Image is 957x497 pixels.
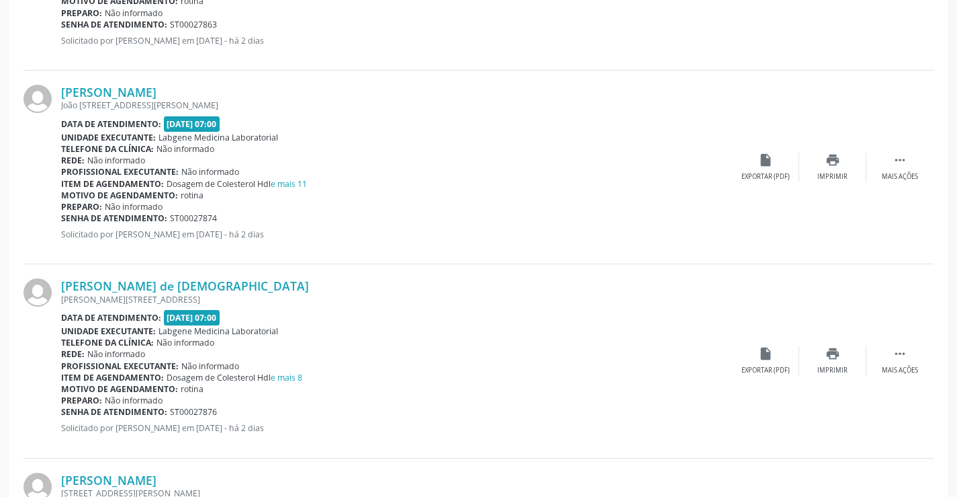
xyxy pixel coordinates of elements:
[817,366,848,375] div: Imprimir
[87,348,145,360] span: Não informado
[181,166,239,178] span: Não informado
[61,201,102,213] b: Preparo:
[61,213,167,224] b: Senha de atendimento:
[61,278,309,293] a: [PERSON_NAME] de [DEMOGRAPHIC_DATA]
[61,360,179,372] b: Profissional executante:
[87,155,145,166] span: Não informado
[758,346,773,361] i: insert_drive_file
[170,213,217,224] span: ST00027874
[61,383,178,395] b: Motivo de agendamento:
[61,178,164,190] b: Item de agendamento:
[61,190,178,201] b: Motivo de agendamento:
[105,395,163,406] span: Não informado
[817,172,848,182] div: Imprimir
[61,143,154,155] b: Telefone da clínica:
[61,337,154,348] b: Telefone da clínica:
[24,278,52,307] img: img
[170,406,217,418] span: ST00027876
[61,294,732,305] div: [PERSON_NAME][STREET_ADDRESS]
[158,132,278,143] span: Labgene Medicina Laboratorial
[61,229,732,240] p: Solicitado por [PERSON_NAME] em [DATE] - há 2 dias
[825,346,840,361] i: print
[61,348,85,360] b: Rede:
[882,366,918,375] div: Mais ações
[181,383,203,395] span: rotina
[741,366,790,375] div: Exportar (PDF)
[61,395,102,406] b: Preparo:
[882,172,918,182] div: Mais ações
[893,153,907,167] i: 
[105,201,163,213] span: Não informado
[167,178,307,190] span: Dosagem de Colesterol Hdl
[61,422,732,434] p: Solicitado por [PERSON_NAME] em [DATE] - há 2 dias
[271,372,302,383] a: e mais 8
[61,35,732,46] p: Solicitado por [PERSON_NAME] em [DATE] - há 2 dias
[156,337,214,348] span: Não informado
[164,116,220,132] span: [DATE] 07:00
[893,346,907,361] i: 
[164,310,220,326] span: [DATE] 07:00
[167,372,302,383] span: Dosagem de Colesterol Hdl
[61,166,179,178] b: Profissional executante:
[61,326,156,337] b: Unidade executante:
[181,360,239,372] span: Não informado
[61,118,161,130] b: Data de atendimento:
[170,19,217,30] span: ST00027863
[825,153,840,167] i: print
[105,7,163,19] span: Não informado
[61,132,156,143] b: Unidade executante:
[24,85,52,113] img: img
[61,473,156,488] a: [PERSON_NAME]
[758,153,773,167] i: insert_drive_file
[158,326,278,337] span: Labgene Medicina Laboratorial
[61,100,732,111] div: João [STREET_ADDRESS][PERSON_NAME]
[61,85,156,100] a: [PERSON_NAME]
[61,372,164,383] b: Item de agendamento:
[61,155,85,166] b: Rede:
[61,406,167,418] b: Senha de atendimento:
[181,190,203,201] span: rotina
[61,19,167,30] b: Senha de atendimento:
[156,143,214,155] span: Não informado
[61,7,102,19] b: Preparo:
[61,312,161,323] b: Data de atendimento:
[741,172,790,182] div: Exportar (PDF)
[271,178,307,190] a: e mais 11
